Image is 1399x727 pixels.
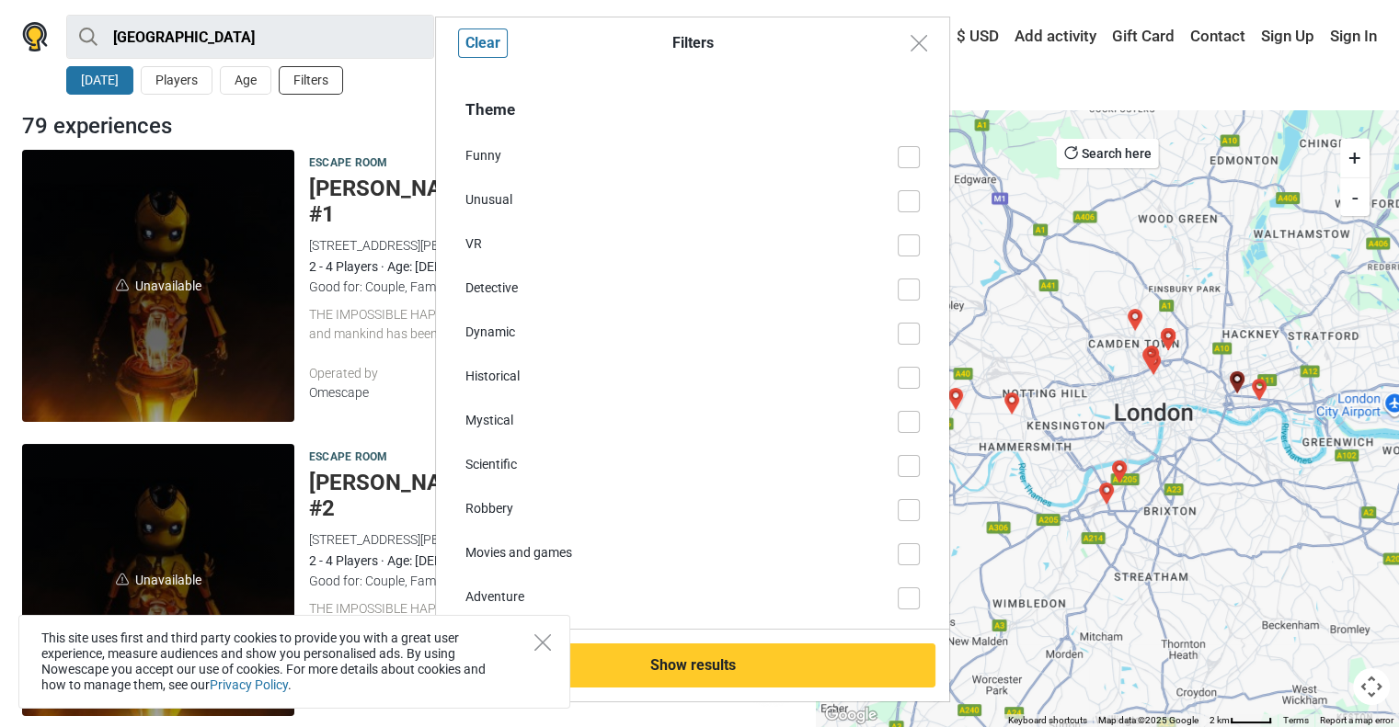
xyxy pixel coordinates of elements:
[465,499,898,518] div: Robbery
[465,367,898,386] div: Historical
[534,634,551,651] button: Close
[465,411,898,430] div: Mystical
[465,234,898,254] div: VR
[465,587,898,607] div: Adventure
[450,643,935,687] button: Show results
[465,98,920,122] div: Theme
[451,32,935,54] div: Filters
[210,677,288,692] a: Privacy Policy
[465,455,898,474] div: Scientific
[458,28,508,58] button: Clear
[465,146,898,165] div: Funny
[465,543,898,562] div: Movies and games
[465,190,898,210] div: Unusual
[911,35,927,51] img: Close modal
[901,26,936,61] button: Close modal
[465,278,898,298] div: Detective
[18,615,570,709] div: This site uses first and third party cookies to provide you with a great user experience, measure...
[465,323,898,342] div: Dynamic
